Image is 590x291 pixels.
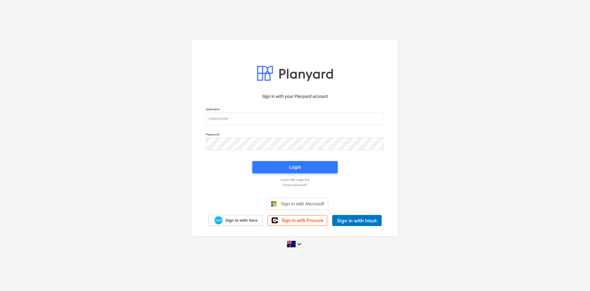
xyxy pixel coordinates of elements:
[281,201,324,206] span: Sign in with Microsoft
[268,215,327,226] a: Sign in with Procore
[208,215,263,226] a: Sign in with Xero
[225,218,258,223] span: Sign in with Xero
[296,240,303,248] i: keyboard_arrow_down
[214,216,222,224] img: Xero logo
[252,161,338,173] button: Login
[203,178,387,182] a: Log in with magic link
[281,218,323,223] span: Sign in with Procore
[203,183,387,187] a: Forgot password?
[206,132,384,138] p: Password
[289,163,301,171] div: Login
[206,93,384,100] p: Sign in with your Planyard account
[206,107,384,112] p: Username
[206,113,384,125] input: Username
[271,201,277,207] img: Microsoft logo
